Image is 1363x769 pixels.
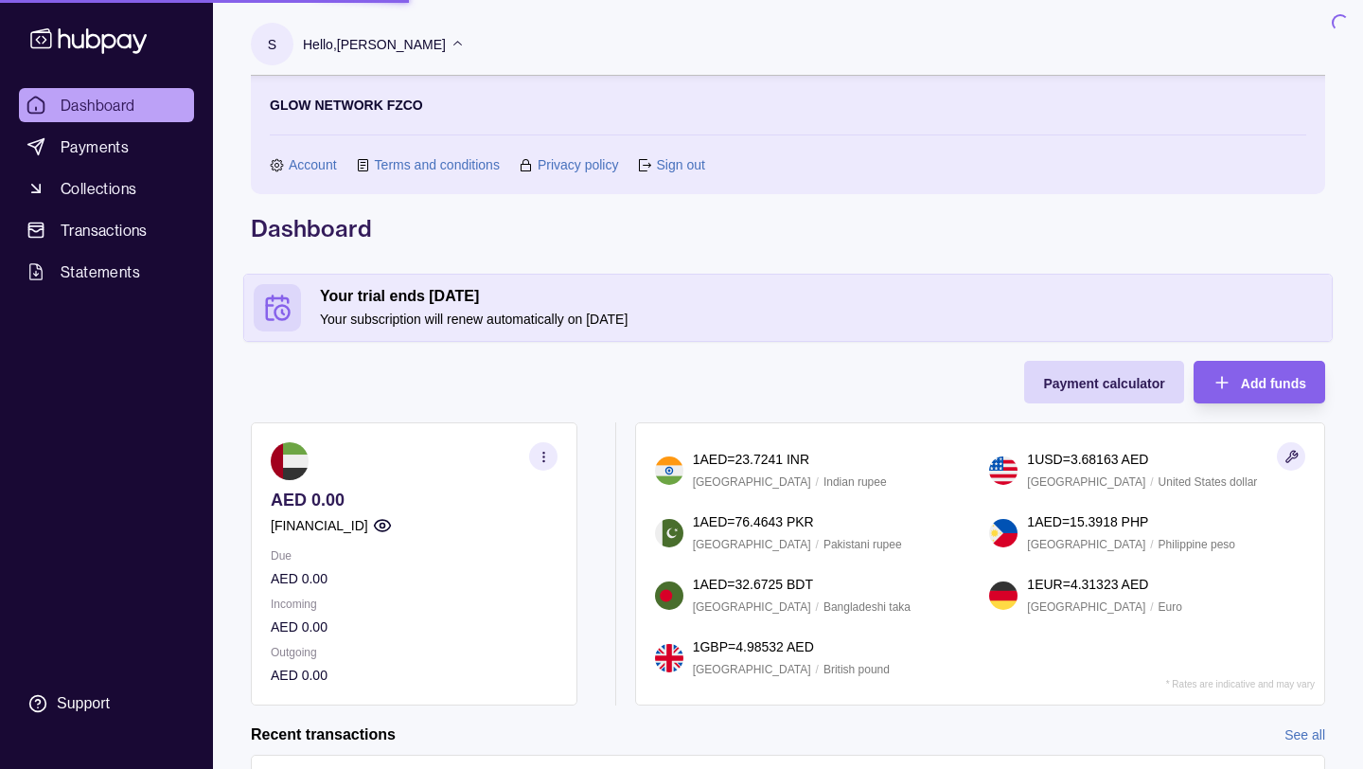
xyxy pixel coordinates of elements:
p: Your subscription will renew automatically on [DATE] [320,309,1322,330]
a: Dashboard [19,88,194,122]
span: Payment calculator [1043,376,1164,391]
a: See all [1284,724,1325,745]
span: Payments [61,135,129,158]
p: [GEOGRAPHIC_DATA] [693,472,811,492]
p: / [1150,534,1153,555]
p: 1 AED = 23.7241 INR [693,449,809,470]
p: S [268,34,276,55]
span: Add funds [1241,376,1306,391]
p: 1 GBP = 4.98532 AED [693,636,814,657]
span: Dashboard [61,94,135,116]
p: Euro [1159,597,1182,617]
img: ae [271,442,309,480]
p: [FINANCIAL_ID] [271,515,368,536]
p: 1 AED = 76.4643 PKR [693,511,814,532]
p: British pound [823,659,890,680]
p: [GEOGRAPHIC_DATA] [693,659,811,680]
p: [GEOGRAPHIC_DATA] [693,597,811,617]
h2: Recent transactions [251,724,396,745]
h2: Your trial ends [DATE] [320,286,1322,307]
span: Collections [61,177,136,200]
img: bd [655,581,683,610]
p: Pakistani rupee [823,534,902,555]
a: Privacy policy [538,154,619,175]
p: Due [271,545,558,566]
p: AED 0.00 [271,568,558,589]
p: [GEOGRAPHIC_DATA] [693,534,811,555]
p: 1 AED = 15.3918 PHP [1027,511,1148,532]
a: Payments [19,130,194,164]
p: [GEOGRAPHIC_DATA] [1027,472,1145,492]
a: Transactions [19,213,194,247]
p: AED 0.00 [271,665,558,686]
a: Sign out [656,154,704,175]
p: Philippine peso [1159,534,1235,555]
a: Terms and conditions [375,154,500,175]
img: gb [655,644,683,672]
p: United States dollar [1159,472,1258,492]
p: AED 0.00 [271,617,558,637]
p: Outgoing [271,642,558,663]
img: de [989,581,1018,610]
p: / [816,597,819,617]
button: Add funds [1194,361,1325,403]
a: Statements [19,255,194,289]
img: in [655,456,683,485]
p: / [1150,597,1153,617]
p: Indian rupee [823,472,887,492]
span: Statements [61,260,140,283]
div: Support [57,693,110,714]
p: AED 0.00 [271,490,558,510]
p: 1 EUR = 4.31323 AED [1027,574,1148,595]
p: [GEOGRAPHIC_DATA] [1027,597,1145,617]
p: / [816,659,819,680]
img: pk [655,519,683,547]
button: Payment calculator [1024,361,1183,403]
p: 1 USD = 3.68163 AED [1027,449,1148,470]
a: Account [289,154,337,175]
a: Support [19,684,194,724]
img: ph [989,519,1018,547]
h1: Dashboard [251,213,1325,243]
p: / [816,472,819,492]
span: Transactions [61,219,148,241]
p: / [1150,472,1153,492]
a: Collections [19,171,194,206]
p: GLOW NETWORK FZCO [270,95,423,116]
p: Incoming [271,594,558,615]
p: / [816,534,819,555]
p: [GEOGRAPHIC_DATA] [1027,534,1145,555]
p: 1 AED = 32.6725 BDT [693,574,813,595]
img: us [989,456,1018,485]
p: * Rates are indicative and may vary [1166,679,1315,689]
p: Hello, [PERSON_NAME] [303,34,446,55]
p: Bangladeshi taka [823,597,911,617]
